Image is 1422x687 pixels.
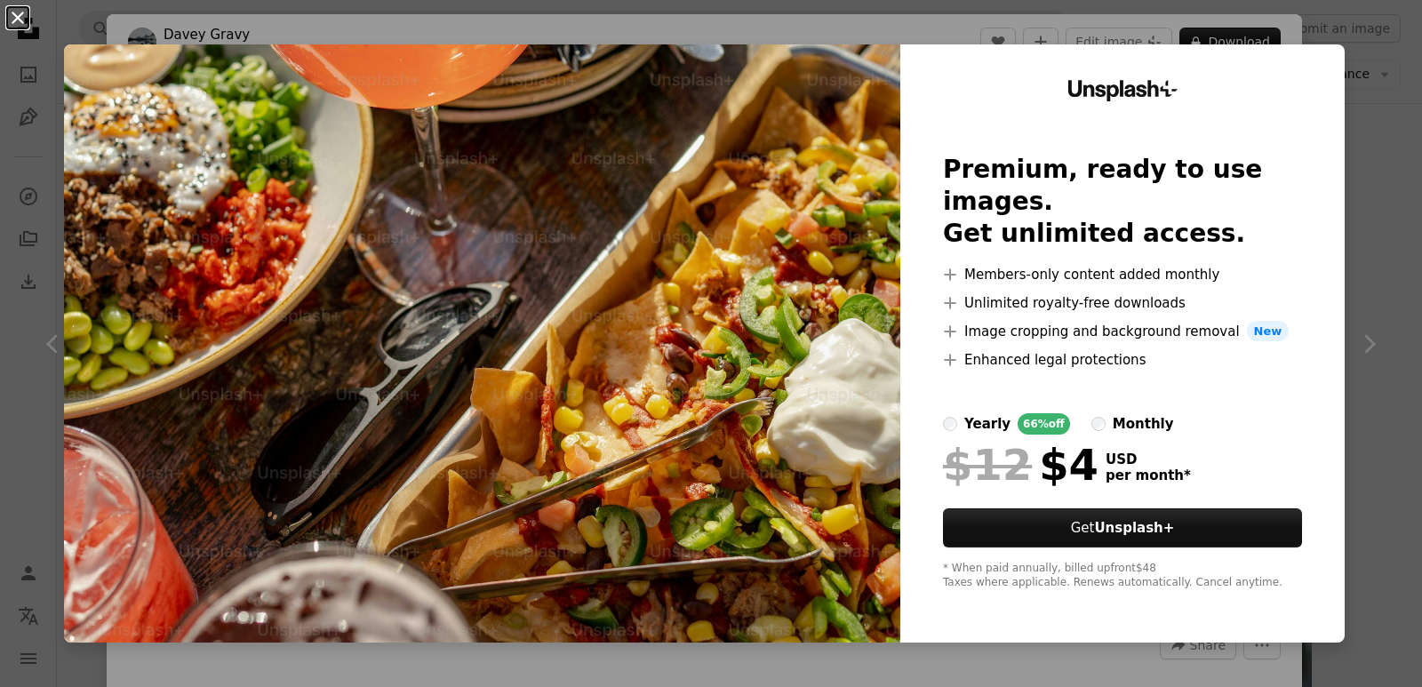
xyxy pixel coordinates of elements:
[1113,413,1174,435] div: monthly
[1106,467,1191,483] span: per month *
[943,321,1302,342] li: Image cropping and background removal
[943,292,1302,314] li: Unlimited royalty-free downloads
[1091,417,1106,431] input: monthly
[943,264,1302,285] li: Members-only content added monthly
[943,562,1302,590] div: * When paid annually, billed upfront $48 Taxes where applicable. Renews automatically. Cancel any...
[1018,413,1070,435] div: 66% off
[943,349,1302,371] li: Enhanced legal protections
[943,442,1098,488] div: $4
[943,417,957,431] input: yearly66%off
[943,442,1032,488] span: $12
[1247,321,1290,342] span: New
[1106,451,1191,467] span: USD
[943,154,1302,250] h2: Premium, ready to use images. Get unlimited access.
[964,413,1011,435] div: yearly
[943,508,1302,547] button: GetUnsplash+
[1094,520,1174,536] strong: Unsplash+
